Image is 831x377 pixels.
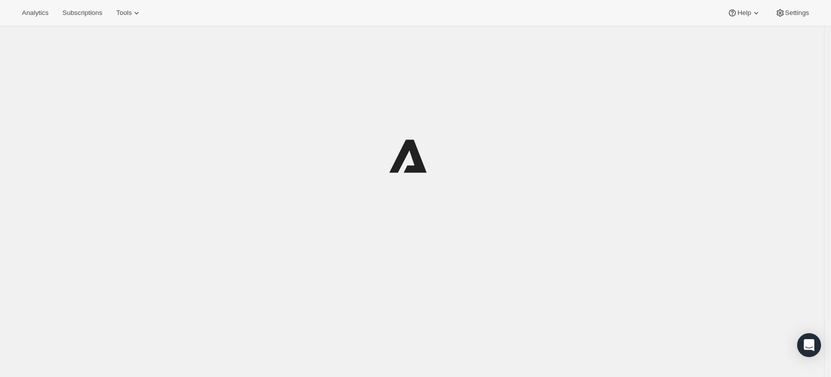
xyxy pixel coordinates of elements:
button: Analytics [16,6,54,20]
span: Settings [785,9,809,17]
span: Help [737,9,751,17]
span: Tools [116,9,132,17]
span: Subscriptions [62,9,102,17]
div: Open Intercom Messenger [797,333,821,357]
button: Subscriptions [56,6,108,20]
button: Help [721,6,767,20]
button: Settings [769,6,815,20]
button: Tools [110,6,148,20]
span: Analytics [22,9,48,17]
